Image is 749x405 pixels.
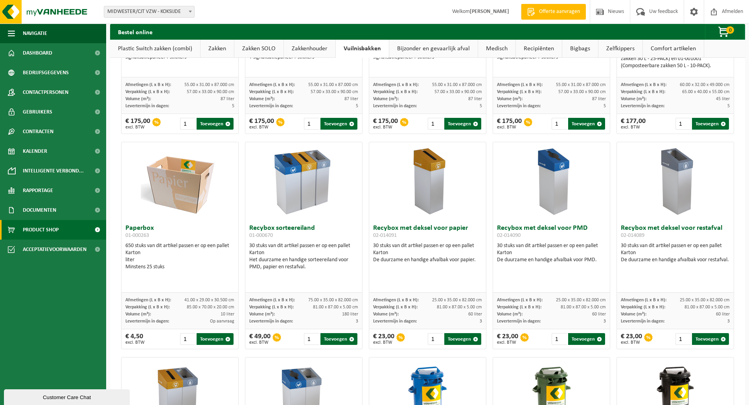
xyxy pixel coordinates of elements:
[621,233,644,238] span: 02-014089
[437,305,482,310] span: 81.00 x 87.00 x 5.00 cm
[125,264,234,271] div: Minstens 25 stuks
[125,118,150,130] div: € 175,00
[125,319,169,324] span: Levertermijn in dagen:
[23,220,59,240] span: Product Shop
[497,298,543,302] span: Afmetingen (L x B x H):
[621,97,646,101] span: Volume (m³):
[344,97,358,101] span: 87 liter
[705,24,744,40] button: 0
[249,97,275,101] span: Volume (m³):
[249,242,358,271] div: 30 stuks van dit artikel passen er op een pallet
[125,90,170,94] span: Verpakking (L x B x H):
[727,319,730,324] span: 3
[621,340,642,345] span: excl. BTW
[249,104,293,108] span: Levertermijn in dagen:
[373,340,394,345] span: excl. BTW
[180,333,196,345] input: 1
[249,225,358,240] h3: Recybox sorteereiland
[320,333,357,345] button: Toevoegen
[432,298,482,302] span: 25.00 x 35.00 x 82.000 cm
[604,104,606,108] span: 5
[249,82,295,87] span: Afmetingen (L x B x H):
[726,26,734,34] span: 0
[125,104,169,108] span: Levertermijn in dagen:
[680,298,730,302] span: 25.00 x 35.00 x 82.000 cm
[308,82,358,87] span: 55.00 x 31.00 x 87.000 cm
[592,312,606,317] span: 60 liter
[675,333,692,345] input: 1
[373,305,418,310] span: Verpakking (L x B x H):
[4,388,131,405] iframe: chat widget
[682,90,730,94] span: 65.00 x 40.00 x 55.00 cm
[537,8,582,16] span: Offerte aanvragen
[342,312,358,317] span: 180 liter
[373,249,482,257] div: Karton
[284,40,335,58] a: Zakkenhouder
[621,225,730,240] h3: Recybox met deksel voor restafval
[23,240,86,259] span: Acceptatievoorwaarden
[373,312,399,317] span: Volume (m³):
[621,305,665,310] span: Verpakking (L x B x H):
[604,319,606,324] span: 3
[373,118,398,130] div: € 175,00
[356,104,358,108] span: 5
[373,257,482,264] div: De duurzame en handige afvalbak voor papier.
[552,333,568,345] input: 1
[304,118,320,130] input: 1
[187,90,234,94] span: 57.00 x 33.00 x 90.00 cm
[692,333,729,345] button: Toevoegen
[125,305,170,310] span: Verpakking (L x B x H):
[497,249,606,257] div: Karton
[428,333,444,345] input: 1
[497,90,541,94] span: Verpakking (L x B x H):
[125,97,151,101] span: Volume (m³):
[621,242,730,264] div: 30 stuks van dit artikel passen er op een pallet
[23,122,53,141] span: Contracten
[125,312,151,317] span: Volume (m³):
[470,9,509,15] strong: [PERSON_NAME]
[320,118,357,130] button: Toevoegen
[432,82,482,87] span: 55.00 x 31.00 x 87.000 cm
[197,333,234,345] button: Toevoegen
[336,40,389,58] a: Vuilnisbakken
[621,312,646,317] span: Volume (m³):
[125,233,149,238] span: 01-000263
[497,82,543,87] span: Afmetingen (L x B x H):
[313,305,358,310] span: 81.00 x 87.00 x 5.00 cm
[558,90,606,94] span: 57.00 x 33.00 x 90.00 cm
[311,90,358,94] span: 57.00 x 33.00 x 90.00 cm
[562,40,598,58] a: Bigbags
[249,333,271,345] div: € 49,00
[521,4,586,20] a: Offerte aanvragen
[308,298,358,302] span: 75.00 x 35.00 x 82.000 cm
[221,97,234,101] span: 87 liter
[373,233,397,238] span: 02-014091
[201,40,234,58] a: Zakken
[556,298,606,302] span: 25.00 x 35.00 x 82.000 cm
[373,298,419,302] span: Afmetingen (L x B x H):
[104,6,195,18] span: MIDWESTER/CJT VZW - KOKSIJDE
[692,118,729,130] button: Toevoegen
[512,142,591,221] img: 02-014090
[716,97,730,101] span: 45 liter
[210,319,234,324] span: Op aanvraag
[249,249,358,257] div: Karton
[478,40,515,58] a: Medisch
[249,340,271,345] span: excl. BTW
[592,97,606,101] span: 87 liter
[497,305,541,310] span: Verpakking (L x B x H):
[497,97,523,101] span: Volume (m³):
[373,82,419,87] span: Afmetingen (L x B x H):
[497,118,522,130] div: € 175,00
[249,257,358,271] div: Het duurzame en handige sorteereiland voor PMD, papier en restafval.
[249,90,294,94] span: Verpakking (L x B x H):
[104,6,194,17] span: MIDWESTER/CJT VZW - KOKSIJDE
[727,104,730,108] span: 5
[568,118,605,130] button: Toevoegen
[621,257,730,264] div: De duurzame en handige afvalbak voor restafval.
[125,125,150,130] span: excl. BTW
[125,257,234,264] div: liter
[497,104,541,108] span: Levertermijn in dagen:
[249,305,294,310] span: Verpakking (L x B x H):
